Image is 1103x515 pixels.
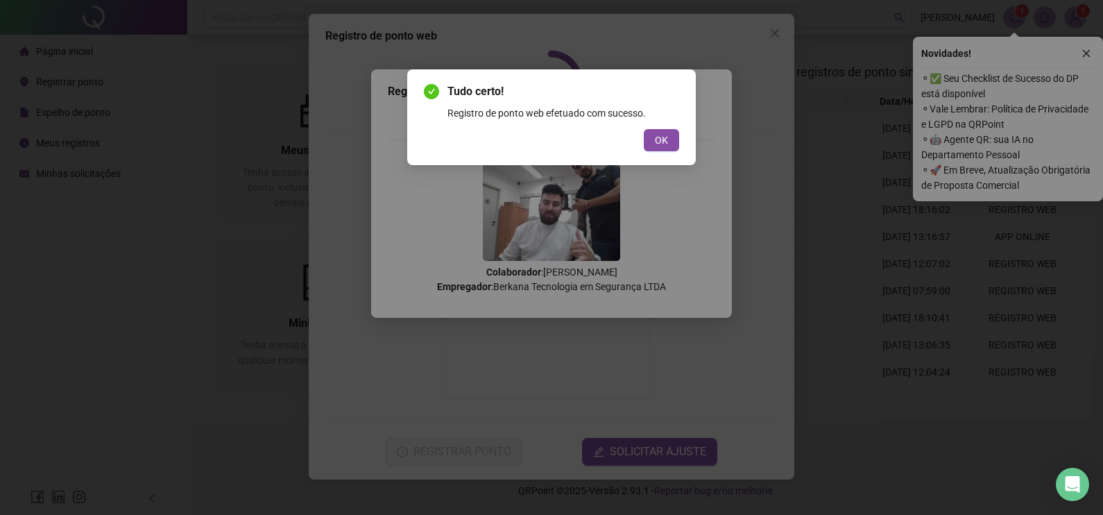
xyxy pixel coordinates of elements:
span: OK [655,133,668,148]
div: Registro de ponto web efetuado com sucesso. [447,105,679,121]
span: Tudo certo! [447,83,679,100]
button: OK [644,129,679,151]
div: Open Intercom Messenger [1056,468,1089,501]
span: check-circle [424,84,439,99]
